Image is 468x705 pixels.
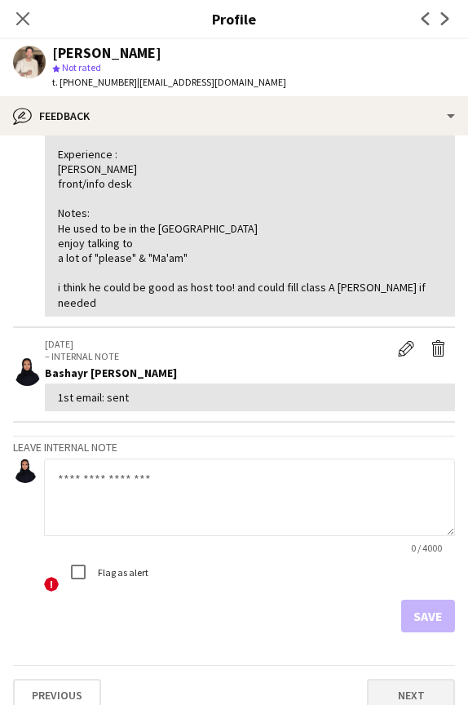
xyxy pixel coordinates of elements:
[52,76,137,88] span: t. [PHONE_NUMBER]
[58,390,442,405] div: 1st email: sent
[45,338,390,350] p: [DATE]
[52,46,161,60] div: [PERSON_NAME]
[45,366,455,380] div: Bashayr [PERSON_NAME]
[398,542,455,554] span: 0 / 4000
[95,565,148,578] label: Flag as alert
[137,76,286,88] span: | [EMAIL_ADDRESS][DOMAIN_NAME]
[45,350,390,362] p: – INTERNAL NOTE
[62,61,101,73] span: Not rated
[44,577,59,592] span: !
[13,440,455,454] h3: Leave internal note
